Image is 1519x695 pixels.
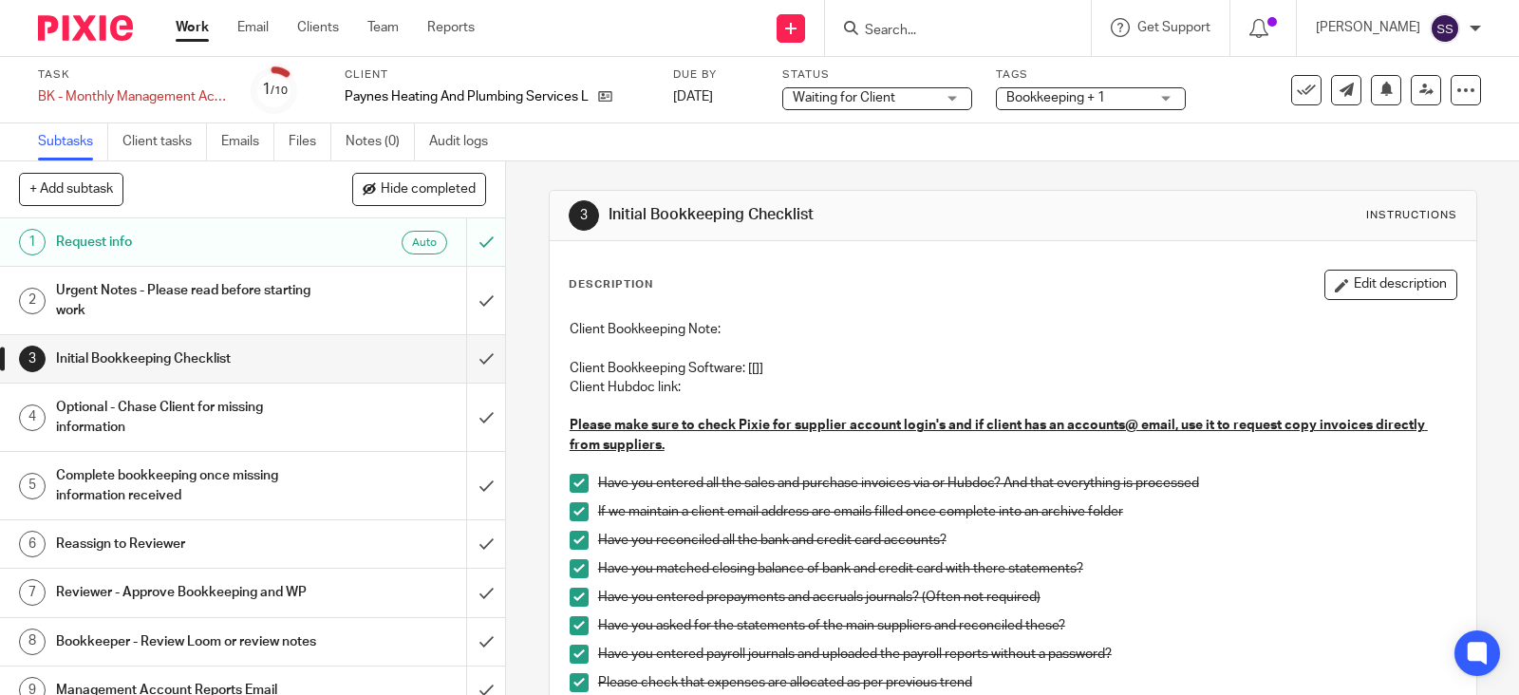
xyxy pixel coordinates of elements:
div: 7 [19,579,46,606]
a: Clients [297,18,339,37]
p: Please check that expenses are allocated as per previous trend [598,673,1456,692]
a: Client tasks [122,123,207,160]
p: Have you entered prepayments and accruals journals? (Often not required) [598,588,1456,607]
p: Client Bookkeeping Note: [570,320,1456,339]
div: 4 [19,404,46,431]
p: [PERSON_NAME] [1316,18,1420,37]
h1: Request info [56,228,317,256]
div: BK - Monthly Management Accounts [38,87,228,106]
h1: Reviewer - Approve Bookkeeping and WP [56,578,317,607]
div: Auto [402,231,447,254]
p: Client Bookkeeping Software: [[]] [570,359,1456,378]
div: 1 [262,79,288,101]
span: Get Support [1137,21,1210,34]
div: 1 [19,229,46,255]
a: Email [237,18,269,37]
a: Subtasks [38,123,108,160]
div: 5 [19,473,46,499]
button: Edit description [1324,270,1457,300]
div: 8 [19,629,46,655]
p: Paynes Heating And Plumbing Services Limited [345,87,589,106]
h1: Urgent Notes - Please read before starting work [56,276,317,325]
button: Hide completed [352,173,486,205]
h1: Optional - Chase Client for missing information [56,393,317,441]
div: 3 [569,200,599,231]
h1: Initial Bookkeeping Checklist [56,345,317,373]
span: Hide completed [381,182,476,197]
div: Instructions [1366,208,1457,223]
div: 6 [19,531,46,557]
input: Search [863,23,1034,40]
p: Have you entered payroll journals and uploaded the payroll reports without a password? [598,645,1456,664]
label: Due by [673,67,759,83]
img: Pixie [38,15,133,41]
a: Reports [427,18,475,37]
p: Have you asked for the statements of the main suppliers and reconciled these? [598,616,1456,635]
span: Bookkeeping + 1 [1006,91,1105,104]
label: Task [38,67,228,83]
a: Files [289,123,331,160]
a: Audit logs [429,123,502,160]
p: Have you reconciled all the bank and credit card accounts? [598,531,1456,550]
p: If we maintain a client email address are emails filled once complete into an archive folder [598,502,1456,521]
h1: Reassign to Reviewer [56,530,317,558]
u: Please make sure to check Pixie for supplier account login's and if client has an accounts@ email... [570,419,1428,451]
a: Emails [221,123,274,160]
div: 2 [19,288,46,314]
label: Status [782,67,972,83]
span: Waiting for Client [793,91,895,104]
img: svg%3E [1430,13,1460,44]
span: [DATE] [673,90,713,103]
a: Notes (0) [346,123,415,160]
p: Have you entered all the sales and purchase invoices via or Hubdoc? And that everything is processed [598,474,1456,493]
button: + Add subtask [19,173,123,205]
div: 3 [19,346,46,372]
a: Team [367,18,399,37]
h1: Complete bookkeeping once missing information received [56,461,317,510]
h1: Bookkeeper - Review Loom or review notes [56,628,317,656]
label: Tags [996,67,1186,83]
p: Client Hubdoc link: [570,378,1456,397]
p: Have you matched closing balance of bank and credit card with there statements? [598,559,1456,578]
p: Description [569,277,653,292]
label: Client [345,67,649,83]
small: /10 [271,85,288,96]
a: Work [176,18,209,37]
h1: Initial Bookkeeping Checklist [609,205,1053,225]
